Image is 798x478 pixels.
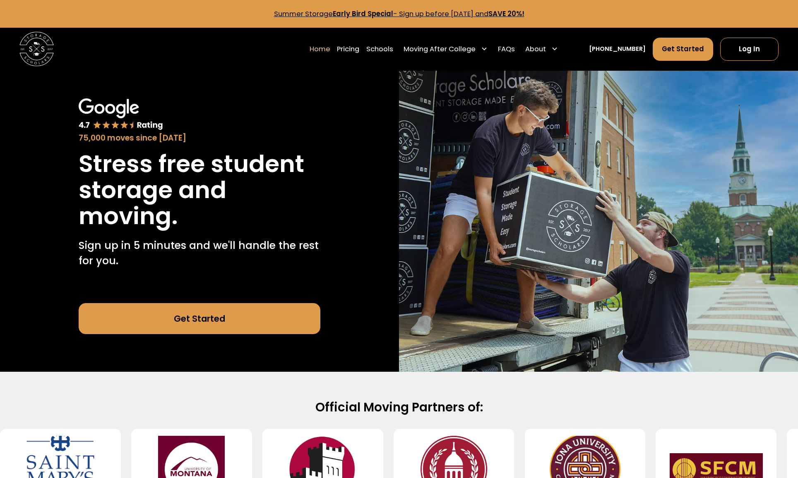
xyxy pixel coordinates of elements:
[399,71,798,372] img: Storage Scholars makes moving and storage easy.
[589,45,646,54] a: [PHONE_NUMBER]
[79,303,320,334] a: Get Started
[653,38,713,61] a: Get Started
[337,37,359,61] a: Pricing
[19,32,54,66] img: Storage Scholars main logo
[720,38,779,61] a: Log In
[498,37,515,61] a: FAQs
[79,151,320,229] h1: Stress free student storage and moving.
[79,132,320,144] div: 75,000 moves since [DATE]
[366,37,393,61] a: Schools
[404,44,476,54] div: Moving After College
[123,399,675,415] h2: Official Moving Partners of:
[274,9,524,19] a: Summer StorageEarly Bird Special- Sign up before [DATE] andSAVE 20%!
[488,9,524,19] strong: SAVE 20%!
[525,44,546,54] div: About
[79,98,163,131] img: Google 4.7 star rating
[333,9,393,19] strong: Early Bird Special
[79,238,320,269] p: Sign up in 5 minutes and we'll handle the rest for you.
[310,37,330,61] a: Home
